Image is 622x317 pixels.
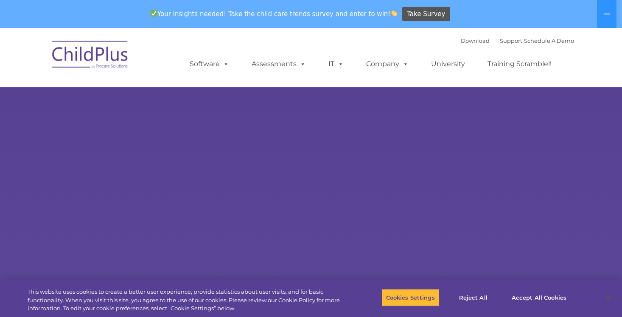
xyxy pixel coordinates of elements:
[181,56,238,72] a: Software
[243,56,314,72] a: Assessments
[479,56,560,72] a: Training Scramble!!
[461,37,574,44] font: |
[447,289,500,306] button: Reject All
[151,10,157,17] img: ✅
[524,37,574,44] a: Schedule A Demo
[48,35,133,77] img: ChildPlus by Procare Solutions
[507,289,571,306] button: Accept All Cookies
[358,56,417,72] a: Company
[461,37,490,44] a: Download
[381,289,440,306] button: Cookies Settings
[423,56,474,72] a: University
[391,10,397,17] img: 👏
[402,7,450,22] a: Take Survey
[599,288,618,307] button: Close
[500,37,522,44] a: Support
[320,56,352,72] a: IT
[28,288,342,313] div: This website uses cookies to create a better user experience, provide statistics about user visit...
[407,7,445,22] span: Take Survey
[147,6,401,22] span: Your insights needed! Take the child care trends survey and enter to win!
